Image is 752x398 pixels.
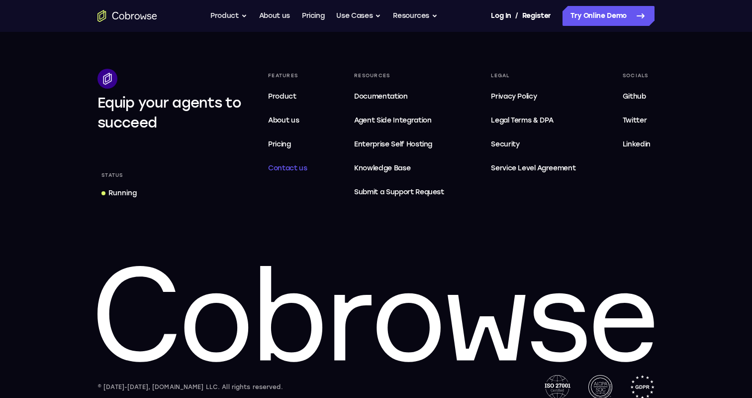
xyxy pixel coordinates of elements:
[210,6,247,26] button: Product
[623,140,651,148] span: Linkedin
[491,116,553,125] span: Legal Terms & DPA
[350,158,448,178] a: Knowledge Base
[259,6,290,26] a: About us
[350,111,448,131] a: Agent Side Integration
[491,92,537,101] span: Privacy Policy
[487,87,579,107] a: Privacy Policy
[354,138,444,150] span: Enterprise Self Hosting
[268,140,291,148] span: Pricing
[336,6,381,26] button: Use Cases
[619,87,655,107] a: Github
[354,115,444,127] span: Agent Side Integration
[487,69,579,83] div: Legal
[268,164,307,172] span: Contact us
[264,134,311,154] a: Pricing
[623,116,647,125] span: Twitter
[108,188,137,198] div: Running
[491,6,511,26] a: Log In
[487,134,579,154] a: Security
[97,184,141,202] a: Running
[491,140,519,148] span: Security
[563,6,655,26] a: Try Online Demo
[619,69,655,83] div: Socials
[350,134,448,154] a: Enterprise Self Hosting
[97,10,157,22] a: Go to the home page
[354,164,410,172] span: Knowledge Base
[268,116,299,125] span: About us
[619,134,655,154] a: Linkedin
[302,6,325,26] a: Pricing
[619,111,655,131] a: Twitter
[97,168,127,182] div: Status
[393,6,438,26] button: Resources
[97,382,283,392] div: © [DATE]-[DATE], [DOMAIN_NAME] LLC. All rights reserved.
[264,69,311,83] div: Features
[97,94,241,131] span: Equip your agents to succeed
[264,111,311,131] a: About us
[354,92,407,101] span: Documentation
[354,186,444,198] span: Submit a Support Request
[264,158,311,178] a: Contact us
[350,182,448,202] a: Submit a Support Request
[487,111,579,131] a: Legal Terms & DPA
[264,87,311,107] a: Product
[623,92,646,101] span: Github
[268,92,296,101] span: Product
[350,69,448,83] div: Resources
[491,162,575,174] span: Service Level Agreement
[515,10,518,22] span: /
[487,158,579,178] a: Service Level Agreement
[350,87,448,107] a: Documentation
[522,6,551,26] a: Register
